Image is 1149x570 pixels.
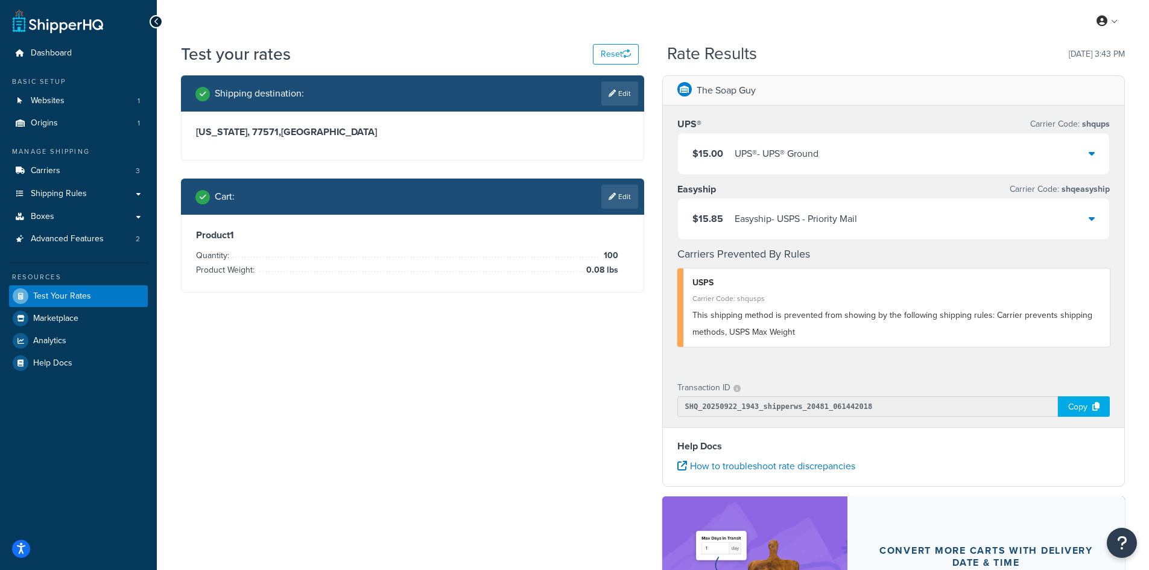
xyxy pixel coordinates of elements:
[33,336,66,346] span: Analytics
[9,77,148,87] div: Basic Setup
[181,42,291,66] h1: Test your rates
[31,96,65,106] span: Websites
[31,189,87,199] span: Shipping Rules
[31,234,104,244] span: Advanced Features
[1010,181,1110,198] p: Carrier Code:
[31,48,72,59] span: Dashboard
[692,290,1101,307] div: Carrier Code: shqusps
[1058,396,1110,417] div: Copy
[735,211,857,227] div: Easyship - USPS - Priority Mail
[196,264,258,276] span: Product Weight:
[31,118,58,128] span: Origins
[215,191,235,202] h2: Cart :
[33,358,72,369] span: Help Docs
[9,112,148,135] a: Origins1
[692,212,723,226] span: $15.85
[667,45,757,63] h2: Rate Results
[692,309,1092,338] span: This shipping method is prevented from showing by the following shipping rules: Carrier prevents ...
[9,285,148,307] a: Test Your Rates
[9,228,148,250] a: Advanced Features2
[677,379,730,396] p: Transaction ID
[9,90,148,112] li: Websites
[677,183,716,195] h3: Easyship
[876,545,1097,569] div: Convert more carts with delivery date & time
[9,352,148,374] a: Help Docs
[215,88,304,99] h2: Shipping destination :
[692,147,723,160] span: $15.00
[9,160,148,182] a: Carriers3
[31,212,54,222] span: Boxes
[677,459,855,473] a: How to troubleshoot rate discrepancies
[9,183,148,205] a: Shipping Rules
[601,249,618,263] span: 100
[9,272,148,282] div: Resources
[9,206,148,228] a: Boxes
[1107,528,1137,558] button: Open Resource Center
[136,166,140,176] span: 3
[196,249,232,262] span: Quantity:
[33,291,91,302] span: Test Your Rates
[677,118,701,130] h3: UPS®
[138,118,140,128] span: 1
[601,185,638,209] a: Edit
[9,42,148,65] a: Dashboard
[677,439,1110,454] h4: Help Docs
[1030,116,1110,133] p: Carrier Code:
[1059,183,1110,195] span: shqeasyship
[33,314,78,324] span: Marketplace
[677,246,1110,262] h4: Carriers Prevented By Rules
[196,229,629,241] h3: Product 1
[601,81,638,106] a: Edit
[9,330,148,352] a: Analytics
[1080,118,1110,130] span: shqups
[138,96,140,106] span: 1
[9,308,148,329] a: Marketplace
[697,82,756,99] p: The Soap Guy
[9,112,148,135] li: Origins
[593,44,639,65] button: Reset
[9,228,148,250] li: Advanced Features
[196,126,629,138] h3: [US_STATE], 77571 , [GEOGRAPHIC_DATA]
[735,145,818,162] div: UPS® - UPS® Ground
[583,263,618,277] span: 0.08 lbs
[9,90,148,112] a: Websites1
[9,147,148,157] div: Manage Shipping
[136,234,140,244] span: 2
[31,166,60,176] span: Carriers
[9,160,148,182] li: Carriers
[1069,46,1125,63] p: [DATE] 3:43 PM
[692,274,1101,291] div: USPS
